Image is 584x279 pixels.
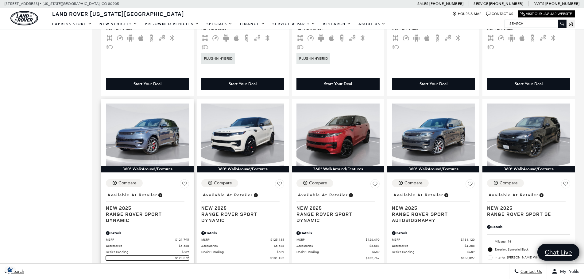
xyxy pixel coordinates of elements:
span: Fog Lights [392,44,399,49]
input: Search [505,20,566,27]
span: Adaptive Cruise Control [212,35,219,40]
a: Pre-Owned Vehicles [141,19,203,29]
span: Apple Car-Play [518,35,526,40]
span: Android Auto [413,35,420,40]
div: Start Your Deal [229,81,257,87]
a: Research [319,19,355,29]
button: Compare Vehicle [296,179,333,187]
button: Compare Vehicle [106,179,143,187]
button: Compare Vehicle [392,179,429,187]
span: Range Rover Sport Dynamic [296,211,375,223]
a: Accessories $5,588 [201,243,284,248]
span: $5,588 [274,243,284,248]
span: Android Auto [222,35,230,40]
span: Available at Retailer [107,192,157,198]
span: Android Auto [317,35,325,40]
a: [PHONE_NUMBER] [489,1,523,6]
span: New 2025 [201,205,280,211]
a: Service & Parts [269,19,319,29]
span: $5,588 [179,243,189,248]
span: Range Rover Sport SE [487,211,566,217]
span: Apple Car-Play [328,35,335,40]
div: Start Your Deal [296,78,380,90]
a: $132,767 [296,256,380,260]
button: Compare Vehicle [201,179,238,187]
span: Vehicle is in stock and ready for immediate delivery. Due to demand, availability is subject to c... [443,192,449,198]
span: Backup Camera [243,35,250,40]
span: Apple Car-Play [137,35,145,40]
span: Android Auto [127,35,134,40]
span: Range Rover Sport Dynamic [201,211,280,223]
a: Available at RetailerNew 2025Range Rover Sport SE [487,191,570,217]
span: Accessories [296,243,369,248]
span: New 2025 [392,205,470,211]
span: $131,422 [270,256,284,260]
a: $128,072 [106,256,189,260]
span: $689 [467,250,475,254]
button: Save Vehicle [180,179,189,191]
span: MSRP [201,237,271,242]
span: $126,490 [366,237,380,242]
span: Dealer Handling [392,250,468,254]
a: Accessories $5,588 [296,243,380,248]
span: Accessories [106,243,179,248]
span: Backup Camera [148,35,155,40]
span: MSRP [106,237,175,242]
a: MSRP $126,490 [296,237,380,242]
span: Vehicle is in stock and ready for immediate delivery. Due to demand, availability is subject to c... [348,192,354,198]
button: Save Vehicle [466,179,475,191]
div: Compare [500,180,518,186]
span: MSRP [392,237,461,242]
span: Bluetooth [359,35,366,40]
span: Blind Spot Monitor [349,35,356,40]
button: Open user profile menu [547,264,584,279]
a: Chat Live [537,244,579,261]
span: Exterior: Santorini Black [495,247,570,253]
img: 2025 Land Rover Range Rover Sport SE [487,104,570,166]
span: Interior: [PERSON_NAME] Windsor Leather [495,254,570,261]
a: Finance [236,19,269,29]
span: Vehicle is in stock and ready for immediate delivery. Due to demand, availability is subject to c... [253,192,258,198]
div: 360° WalkAround/Features [101,166,194,172]
div: 360° WalkAround/Features [292,166,384,172]
span: Blind Spot Monitor [444,35,451,40]
img: 2025 Land Rover Range Rover Sport Dynamic [296,104,380,166]
span: Apple Car-Play [423,35,431,40]
nav: Main Navigation [48,19,389,29]
span: Vehicle is in stock and ready for immediate delivery. Due to demand, availability is subject to c... [157,192,163,198]
span: Parts [533,2,544,6]
a: Available at RetailerNew 2025Range Rover Sport Autobiography [392,191,475,223]
span: Sales [417,2,428,6]
img: Opt-Out Icon [3,266,17,273]
span: Fog Lights [296,44,304,49]
button: Save Vehicle [275,179,284,191]
span: Land Rover [US_STATE][GEOGRAPHIC_DATA] [52,10,184,17]
span: $128,072 [175,256,189,260]
section: Click to Open Cookie Consent Modal [3,266,17,273]
div: Pricing Details - Range Rover Sport Autobiography [392,230,475,236]
span: Dealer Handling [201,250,277,254]
button: Save Vehicle [370,179,380,191]
span: New 2025 [296,205,375,211]
div: Pricing Details - Range Rover Sport SE [487,224,570,230]
a: EXPRESS STORE [48,19,96,29]
div: Compare [118,180,137,186]
span: Blind Spot Monitor [158,35,165,40]
div: Pricing Details - Range Rover Sport Dynamic [106,230,189,236]
span: Contact Us [519,269,542,274]
a: Dealer Handling $689 [392,250,475,254]
span: Bluetooth [550,35,557,40]
span: Blind Spot Monitor [253,35,261,40]
span: AWD [392,35,399,40]
span: Fog Lights [201,44,209,49]
span: Dealer Handling [106,250,182,254]
div: Start Your Deal [515,81,543,87]
span: Vehicle is in stock and ready for immediate delivery. Due to demand, availability is subject to c... [539,192,544,198]
a: [PHONE_NUMBER] [429,1,463,6]
span: My Profile [558,269,579,274]
span: Blind Spot Monitor [539,35,547,40]
div: Start Your Deal [324,81,352,87]
span: Range Rover Sport Autobiography [392,211,470,223]
a: $136,097 [392,256,475,260]
a: Dealer Handling $689 [296,250,380,254]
